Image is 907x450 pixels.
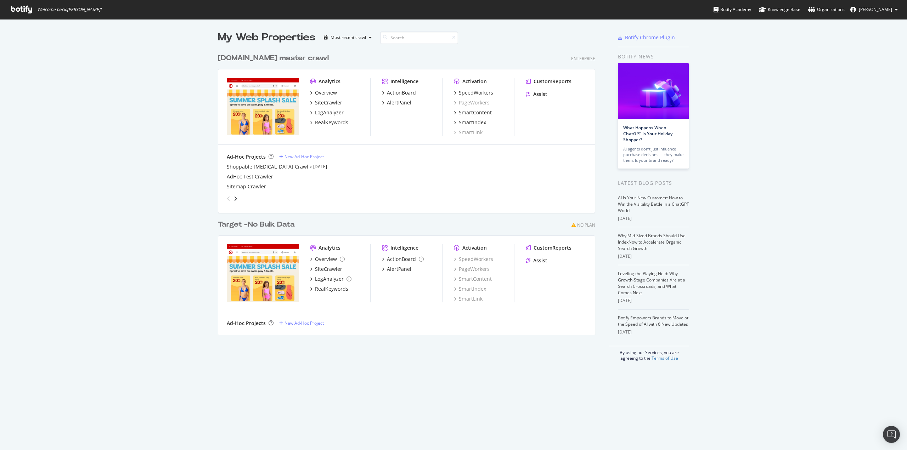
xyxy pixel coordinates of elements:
[883,426,900,443] div: Open Intercom Messenger
[459,119,486,126] div: SmartIndex
[315,109,344,116] div: LogAnalyzer
[310,266,342,273] a: SiteCrawler
[227,173,273,180] a: AdHoc Test Crawler
[618,215,689,222] div: [DATE]
[279,320,324,326] a: New Ad-Hoc Project
[459,109,492,116] div: SmartContent
[315,99,342,106] div: SiteCrawler
[310,109,344,116] a: LogAnalyzer
[534,244,571,251] div: CustomReports
[387,99,411,106] div: AlertPanel
[454,275,492,283] a: SmartContent
[459,89,493,96] div: SpeedWorkers
[533,91,547,98] div: Assist
[380,32,458,44] input: Search
[315,89,337,96] div: Overview
[285,154,324,160] div: New Ad-Hoc Project
[623,146,683,163] div: AI agents don’t just influence purchase decisions — they make them. Is your brand ready?
[618,315,688,327] a: Botify Empowers Brands to Move at the Speed of AI with 6 New Updates
[310,89,337,96] a: Overview
[310,256,345,263] a: Overview
[618,53,689,61] div: Botify news
[331,35,366,40] div: Most recent crawl
[227,244,299,302] img: targetsecondary.com
[227,183,266,190] a: Sitemap Crawler
[315,275,344,283] div: LogAnalyzer
[571,56,595,62] div: Enterprise
[534,78,571,85] div: CustomReports
[37,7,101,12] span: Welcome back, [PERSON_NAME] !
[454,285,486,292] a: SmartIndex
[218,220,295,230] div: Target -No Bulk Data
[652,355,678,361] a: Terms of Use
[526,244,571,251] a: CustomReports
[618,297,689,304] div: [DATE]
[526,257,547,264] a: Assist
[759,6,800,13] div: Knowledge Base
[382,266,411,273] a: AlertPanel
[714,6,751,13] div: Botify Academy
[618,233,686,251] a: Why Mid-Sized Brands Should Use IndexNow to Accelerate Organic Search Growth
[526,91,547,98] a: Assist
[454,129,483,136] a: SmartLink
[313,164,327,170] a: [DATE]
[462,78,487,85] div: Activation
[577,222,595,228] div: No Plan
[227,320,266,327] div: Ad-Hoc Projects
[315,256,337,263] div: Overview
[218,30,315,45] div: My Web Properties
[454,119,486,126] a: SmartIndex
[390,78,418,85] div: Intelligence
[533,257,547,264] div: Assist
[625,34,675,41] div: Botify Chrome Plugin
[618,253,689,260] div: [DATE]
[618,34,675,41] a: Botify Chrome Plugin
[618,270,685,296] a: Leveling the Playing Field: Why Growth-Stage Companies Are at a Search Crossroads, and What Comes...
[218,53,329,63] div: [DOMAIN_NAME] master crawl
[618,195,689,213] a: AI Is Your New Customer: How to Win the Visibility Battle in a ChatGPT World
[315,266,342,273] div: SiteCrawler
[227,153,266,160] div: Ad-Hoc Projects
[319,244,340,251] div: Analytics
[227,163,308,170] a: Shoppable [MEDICAL_DATA] Crawl
[454,256,493,263] a: SpeedWorkers
[454,295,483,302] a: SmartLink
[285,320,324,326] div: New Ad-Hoc Project
[310,285,348,292] a: RealKeywords
[526,78,571,85] a: CustomReports
[218,220,298,230] a: Target -No Bulk Data
[390,244,418,251] div: Intelligence
[321,32,374,43] button: Most recent crawl
[382,99,411,106] a: AlertPanel
[387,256,416,263] div: ActionBoard
[808,6,845,13] div: Organizations
[454,266,490,273] div: PageWorkers
[227,78,299,135] img: www.target.com
[224,193,233,204] div: angle-left
[319,78,340,85] div: Analytics
[218,45,601,335] div: grid
[315,285,348,292] div: RealKeywords
[310,275,351,283] a: LogAnalyzer
[315,119,348,126] div: RealKeywords
[618,63,689,119] img: What Happens When ChatGPT Is Your Holiday Shopper?
[454,99,490,106] a: PageWorkers
[382,256,424,263] a: ActionBoard
[387,89,416,96] div: ActionBoard
[618,329,689,335] div: [DATE]
[233,195,238,202] div: angle-right
[310,99,342,106] a: SiteCrawler
[454,89,493,96] a: SpeedWorkers
[382,89,416,96] a: ActionBoard
[279,154,324,160] a: New Ad-Hoc Project
[609,346,689,361] div: By using our Services, you are agreeing to the
[618,179,689,187] div: Latest Blog Posts
[859,6,892,12] span: Eric Cason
